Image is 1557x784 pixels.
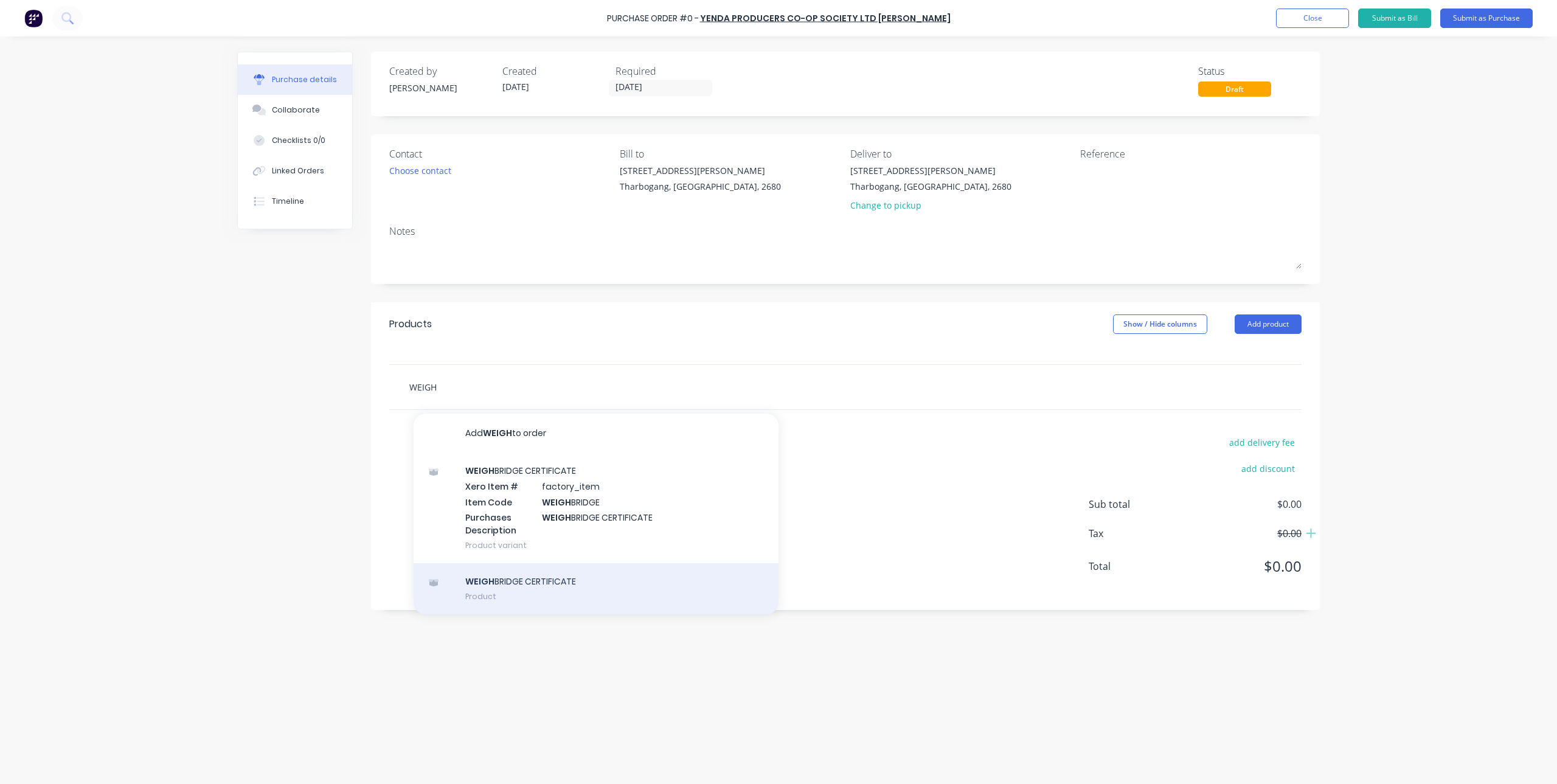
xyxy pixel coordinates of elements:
button: Collaborate [238,95,352,125]
button: AddWEIGHto order [414,414,778,453]
button: Checklists 0/0 [238,125,352,156]
div: Notes [389,224,1302,238]
a: Yenda Producers Co-Op Society Ltd [PERSON_NAME] [700,12,951,24]
div: Created [502,64,606,78]
div: Change to pickup [850,199,1011,212]
div: Status [1198,64,1302,78]
div: Products [389,317,432,331]
button: Timeline [238,186,352,217]
button: Linked Orders [238,156,352,186]
div: Purchase details [272,74,337,85]
button: Show / Hide columns [1113,314,1207,334]
div: Draft [1198,82,1271,97]
span: $0.00 [1180,555,1302,577]
div: Checklists 0/0 [272,135,325,146]
div: Linked Orders [272,165,324,176]
input: Start typing to add a product... [409,375,652,399]
div: Deliver to [850,147,1072,161]
button: add delivery fee [1222,434,1302,450]
div: [PERSON_NAME] [389,82,493,94]
span: $0.00 [1180,526,1302,541]
div: Tharbogang, [GEOGRAPHIC_DATA], 2680 [850,180,1011,193]
div: Contact [389,147,611,161]
div: Collaborate [272,105,320,116]
div: Required [616,64,719,78]
div: Purchase Order #0 - [607,12,699,25]
div: [STREET_ADDRESS][PERSON_NAME] [850,164,1011,177]
span: Tax [1089,526,1180,541]
img: Factory [24,9,43,27]
button: Submit as Purchase [1440,9,1533,28]
div: Timeline [272,196,304,207]
div: Reference [1080,147,1302,161]
div: Created by [389,64,493,78]
button: Submit as Bill [1358,9,1431,28]
span: $0.00 [1180,497,1302,512]
div: Tharbogang, [GEOGRAPHIC_DATA], 2680 [620,180,781,193]
div: [STREET_ADDRESS][PERSON_NAME] [620,164,781,177]
button: Add product [1235,314,1302,334]
div: Choose contact [389,164,451,177]
button: Close [1276,9,1349,28]
span: Sub total [1089,497,1180,512]
span: Total [1089,559,1180,574]
button: Purchase details [238,64,352,95]
button: add discount [1234,460,1302,476]
div: Bill to [620,147,841,161]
